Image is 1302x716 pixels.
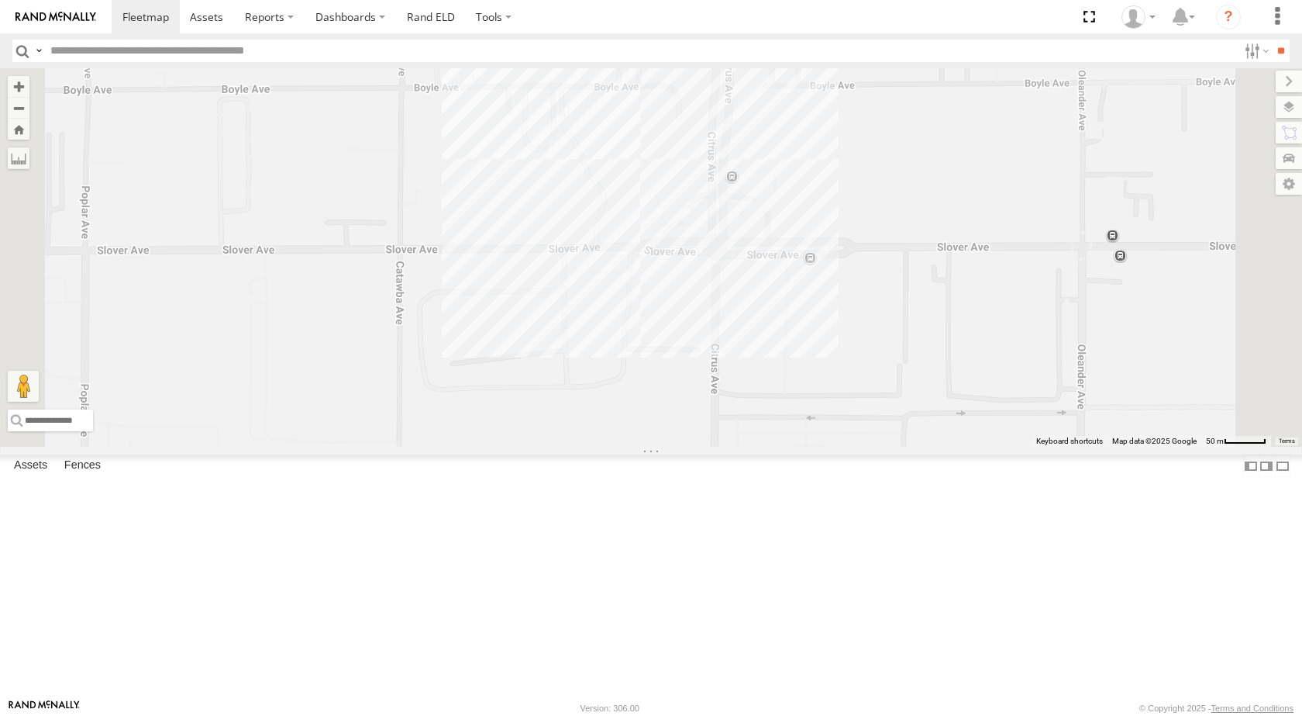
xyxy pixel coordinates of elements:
i: ? [1216,5,1241,29]
label: Dock Summary Table to the Left [1243,455,1259,477]
span: 50 m [1206,437,1224,445]
button: Zoom out [8,97,29,119]
div: Monica Verdugo [1116,5,1161,29]
label: Search Filter Options [1238,40,1272,62]
button: Drag Pegman onto the map to open Street View [8,371,39,402]
a: Visit our Website [9,700,80,716]
label: Map Settings [1276,173,1302,195]
label: Dock Summary Table to the Right [1259,455,1274,477]
label: Fences [57,455,108,477]
button: Keyboard shortcuts [1036,436,1103,447]
span: Map data ©2025 Google [1112,437,1197,445]
img: rand-logo.svg [15,12,96,22]
a: Terms and Conditions [1211,704,1293,713]
button: Map Scale: 50 m per 51 pixels [1201,436,1271,447]
label: Hide Summary Table [1275,455,1290,477]
label: Search Query [33,40,45,62]
button: Zoom Home [8,119,29,140]
label: Assets [6,455,55,477]
label: Measure [8,147,29,169]
button: Zoom in [8,76,29,97]
div: © Copyright 2025 - [1139,704,1293,713]
div: Version: 306.00 [580,704,639,713]
a: Terms (opens in new tab) [1279,438,1295,444]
